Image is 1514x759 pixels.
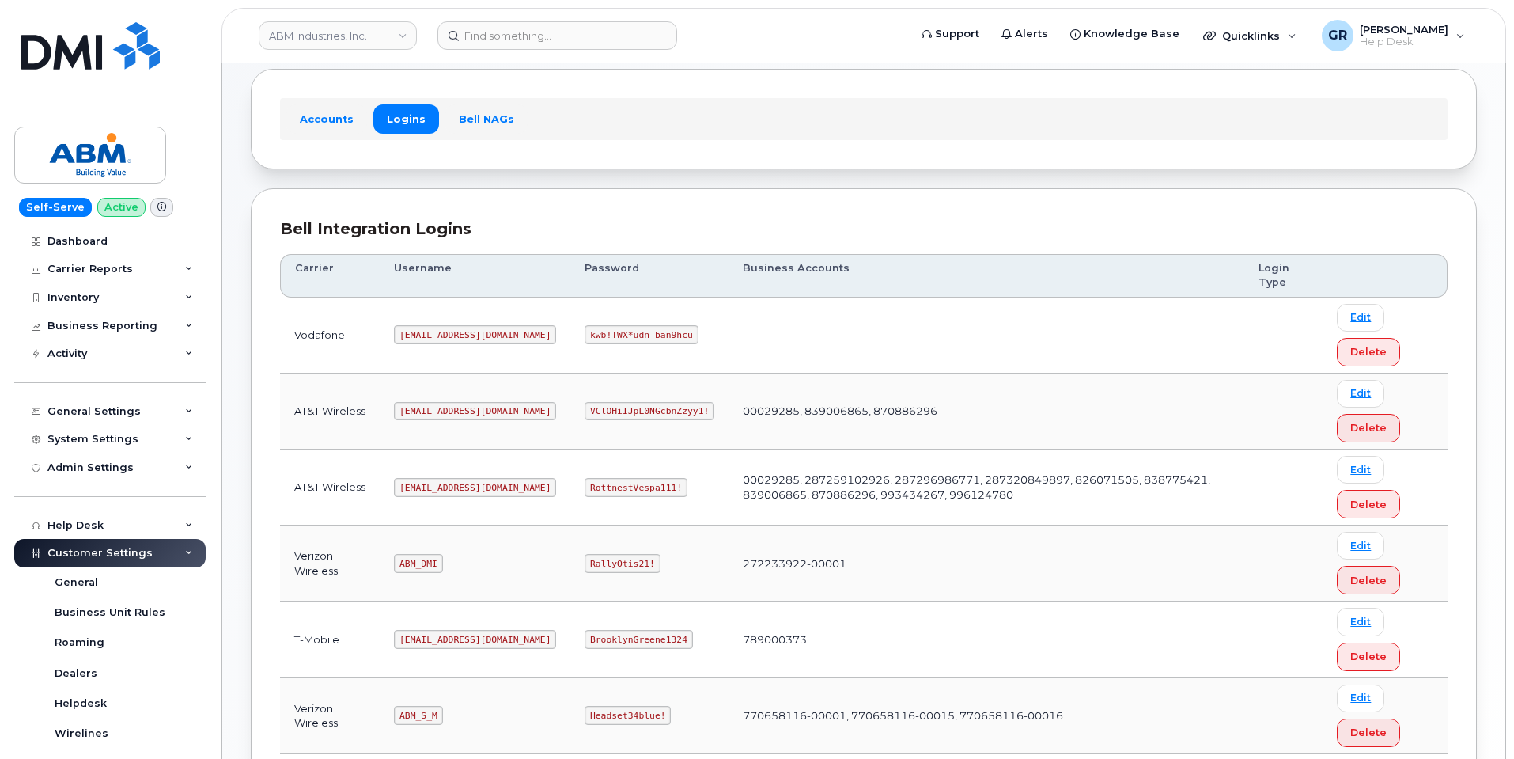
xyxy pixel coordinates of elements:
[259,21,417,50] a: ABM Industries, Inc.
[1328,26,1347,45] span: GR
[585,554,660,573] code: RallyOtis21!
[380,254,570,298] th: Username
[394,402,556,421] code: [EMAIL_ADDRESS][DOMAIN_NAME]
[1350,573,1387,588] span: Delete
[394,706,442,725] code: ABM_S_M
[1222,29,1280,42] span: Quicklinks
[585,706,671,725] code: Headset34blue!
[1337,304,1384,332] a: Edit
[1337,414,1400,442] button: Delete
[585,402,714,421] code: VClOHiIJpL0NGcbnZzyy1!
[729,374,1244,450] td: 00029285, 839006865, 870886296
[1015,26,1048,42] span: Alerts
[1337,685,1384,712] a: Edit
[729,254,1244,298] th: Business Accounts
[394,478,556,497] code: [EMAIL_ADDRESS][DOMAIN_NAME]
[1350,497,1387,512] span: Delete
[1337,643,1400,671] button: Delete
[280,526,380,602] td: Verizon Wireless
[729,526,1244,602] td: 272233922-00001
[280,678,380,754] td: Verizon Wireless
[729,450,1244,526] td: 00029285, 287259102926, 287296986771, 287320849897, 826071505, 838775421, 839006865, 870886296, 9...
[1084,26,1179,42] span: Knowledge Base
[1337,566,1400,594] button: Delete
[1337,608,1384,636] a: Edit
[1244,254,1323,298] th: Login Type
[1350,420,1387,435] span: Delete
[1350,649,1387,664] span: Delete
[280,298,380,374] td: Vodafone
[1360,23,1448,36] span: [PERSON_NAME]
[280,374,380,450] td: AT&T Wireless
[1337,338,1400,366] button: Delete
[585,325,698,344] code: kwb!TWX*udn_ban9hcu
[394,325,556,344] code: [EMAIL_ADDRESS][DOMAIN_NAME]
[910,18,990,50] a: Support
[585,478,687,497] code: RottnestVespa111!
[990,18,1059,50] a: Alerts
[1337,456,1384,484] a: Edit
[1192,20,1308,51] div: Quicklinks
[445,104,528,133] a: Bell NAGs
[1311,20,1476,51] div: Gabriel Rains
[280,602,380,677] td: T-Mobile
[394,630,556,649] code: [EMAIL_ADDRESS][DOMAIN_NAME]
[729,678,1244,754] td: 770658116-00001, 770658116-00015, 770658116-00016
[1350,725,1387,740] span: Delete
[570,254,729,298] th: Password
[373,104,439,133] a: Logins
[1337,719,1400,747] button: Delete
[280,218,1448,241] div: Bell Integration Logins
[1350,344,1387,359] span: Delete
[1059,18,1190,50] a: Knowledge Base
[286,104,367,133] a: Accounts
[585,630,692,649] code: BrooklynGreene1324
[1337,490,1400,518] button: Delete
[280,254,380,298] th: Carrier
[935,26,979,42] span: Support
[729,602,1244,677] td: 789000373
[437,21,677,50] input: Find something...
[1360,36,1448,48] span: Help Desk
[1337,380,1384,408] a: Edit
[280,450,380,526] td: AT&T Wireless
[1337,532,1384,560] a: Edit
[394,554,442,573] code: ABM_DMI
